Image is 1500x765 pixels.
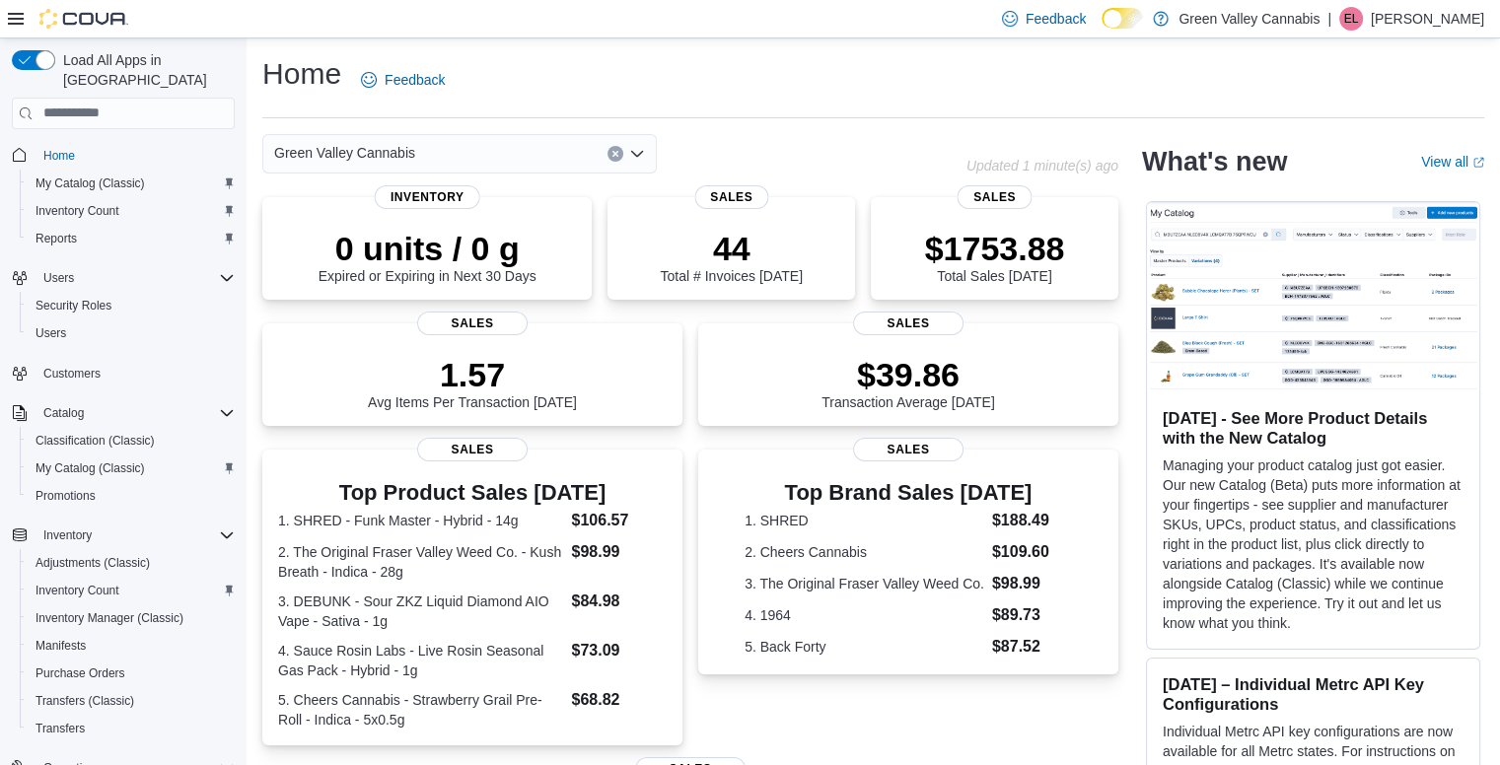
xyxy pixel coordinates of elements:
dd: $89.73 [992,603,1072,627]
a: Adjustments (Classic) [28,551,158,575]
img: Cova [39,9,128,29]
p: Managing your product catalog just got easier. Our new Catalog (Beta) puts more information at yo... [1163,455,1464,633]
span: Dark Mode [1102,29,1103,30]
a: Inventory Manager (Classic) [28,606,191,630]
span: Transfers [28,717,235,740]
p: Updated 1 minute(s) ago [966,158,1118,174]
h3: Top Brand Sales [DATE] [745,481,1072,505]
span: Inventory Count [36,583,119,598]
dt: 1. SHRED [745,511,984,530]
dd: $68.82 [571,688,666,712]
span: My Catalog (Classic) [36,460,145,476]
span: Classification (Classic) [36,433,155,449]
div: Avg Items Per Transaction [DATE] [368,355,577,410]
svg: External link [1472,157,1484,169]
div: Total # Invoices [DATE] [660,229,802,284]
span: Home [43,148,75,164]
a: My Catalog (Classic) [28,172,153,195]
span: Purchase Orders [36,665,125,681]
dd: $87.52 [992,635,1072,659]
button: Inventory Count [20,197,243,225]
span: Inventory Manager (Classic) [28,606,235,630]
h3: [DATE] – Individual Metrc API Key Configurations [1163,674,1464,714]
button: Security Roles [20,292,243,319]
dt: 3. The Original Fraser Valley Weed Co. [745,574,984,593]
a: Customers [36,362,108,385]
dd: $84.98 [571,590,666,613]
dt: 4. 1964 [745,605,984,625]
p: | [1327,7,1331,31]
dt: 5. Back Forty [745,637,984,657]
input: Dark Mode [1102,8,1143,29]
button: Inventory [4,522,243,549]
dd: $106.57 [571,509,666,532]
button: Reports [20,225,243,252]
span: Adjustments (Classic) [36,555,150,571]
span: Customers [36,361,235,385]
button: Users [4,264,243,292]
span: Catalog [43,405,84,421]
a: Users [28,321,74,345]
span: Customers [43,366,101,382]
a: Reports [28,227,85,250]
span: Load All Apps in [GEOGRAPHIC_DATA] [55,50,235,90]
span: Sales [694,185,768,209]
span: Purchase Orders [28,661,235,685]
a: Security Roles [28,294,119,317]
button: Users [20,319,243,347]
button: Clear input [607,146,623,162]
span: Green Valley Cannabis [274,141,415,165]
button: Inventory Count [20,577,243,604]
div: Total Sales [DATE] [925,229,1065,284]
dt: 3. DEBUNK - Sour ZKZ Liquid Diamond AIO Vape - Sativa - 1g [278,591,563,631]
button: Customers [4,359,243,387]
p: Green Valley Cannabis [1179,7,1320,31]
dd: $188.49 [992,509,1072,532]
button: Adjustments (Classic) [20,549,243,577]
span: Home [36,143,235,168]
span: Inventory Count [36,203,119,219]
span: Inventory [36,523,235,547]
dt: 2. The Original Fraser Valley Weed Co. - Kush Breath - Indica - 28g [278,542,563,582]
p: 1.57 [368,355,577,394]
p: 0 units / 0 g [319,229,536,268]
button: My Catalog (Classic) [20,170,243,197]
button: Open list of options [629,146,645,162]
a: Manifests [28,634,94,658]
span: Inventory Count [28,199,235,223]
button: Promotions [20,482,243,510]
span: Sales [853,312,964,335]
dt: 1. SHRED - Funk Master - Hybrid - 14g [278,511,563,530]
span: Catalog [36,401,235,425]
span: Manifests [36,638,86,654]
span: Users [43,270,74,286]
span: EL [1344,7,1359,31]
dd: $109.60 [992,540,1072,564]
a: Inventory Count [28,579,127,602]
span: Sales [417,312,528,335]
a: My Catalog (Classic) [28,456,153,480]
span: Users [28,321,235,345]
dd: $98.99 [571,540,666,564]
button: Classification (Classic) [20,427,243,454]
span: Users [36,325,66,341]
span: Classification (Classic) [28,429,235,452]
span: Adjustments (Classic) [28,551,235,575]
span: Reports [28,227,235,250]
a: Feedback [353,60,453,100]
span: Security Roles [36,298,111,313]
dt: 5. Cheers Cannabis - Strawberry Grail Pre-Roll - Indica - 5x0.5g [278,690,563,730]
a: Transfers [28,717,93,740]
button: Purchase Orders [20,660,243,687]
span: Inventory [43,527,92,543]
div: Transaction Average [DATE] [821,355,995,410]
h3: [DATE] - See More Product Details with the New Catalog [1163,408,1464,448]
span: Security Roles [28,294,235,317]
span: My Catalog (Classic) [28,172,235,195]
span: Users [36,266,235,290]
p: [PERSON_NAME] [1371,7,1484,31]
span: Transfers (Classic) [36,693,134,709]
span: Sales [958,185,1032,209]
span: My Catalog (Classic) [28,456,235,480]
div: Expired or Expiring in Next 30 Days [319,229,536,284]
